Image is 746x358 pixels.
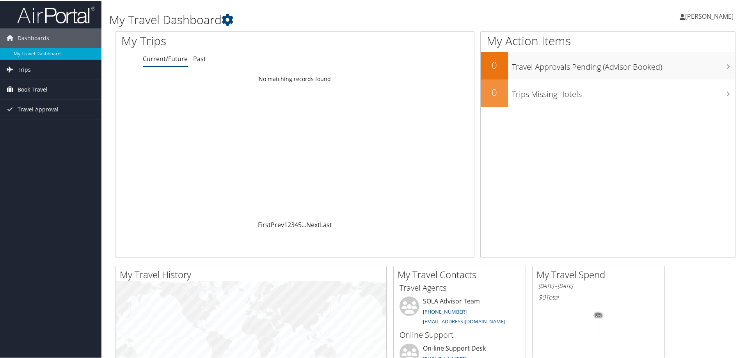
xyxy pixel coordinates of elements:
[320,220,332,228] a: Last
[512,57,735,72] h3: Travel Approvals Pending (Advisor Booked)
[481,58,508,71] h2: 0
[685,11,734,20] span: [PERSON_NAME]
[18,99,59,118] span: Travel Approval
[595,312,602,317] tspan: 0%
[298,220,302,228] a: 5
[680,4,741,27] a: [PERSON_NAME]
[512,84,735,99] h3: Trips Missing Hotels
[536,267,664,280] h2: My Travel Spend
[538,292,659,301] h6: Total
[538,292,545,301] span: $0
[423,317,505,324] a: [EMAIL_ADDRESS][DOMAIN_NAME]
[18,79,48,99] span: Book Travel
[258,220,271,228] a: First
[398,267,526,280] h2: My Travel Contacts
[288,220,291,228] a: 2
[396,296,524,328] li: SOLA Advisor Team
[306,220,320,228] a: Next
[295,220,298,228] a: 4
[284,220,288,228] a: 1
[481,85,508,98] h2: 0
[423,307,467,314] a: [PHONE_NUMBER]
[291,220,295,228] a: 3
[481,51,735,79] a: 0Travel Approvals Pending (Advisor Booked)
[193,54,206,62] a: Past
[271,220,284,228] a: Prev
[143,54,188,62] a: Current/Future
[400,329,520,340] h3: Online Support
[481,32,735,48] h1: My Action Items
[17,5,95,23] img: airportal-logo.png
[121,32,319,48] h1: My Trips
[18,28,49,47] span: Dashboards
[18,59,31,79] span: Trips
[109,11,531,27] h1: My Travel Dashboard
[120,267,386,280] h2: My Travel History
[302,220,306,228] span: …
[481,79,735,106] a: 0Trips Missing Hotels
[400,282,520,293] h3: Travel Agents
[538,282,659,289] h6: [DATE] - [DATE]
[115,71,474,85] td: No matching records found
